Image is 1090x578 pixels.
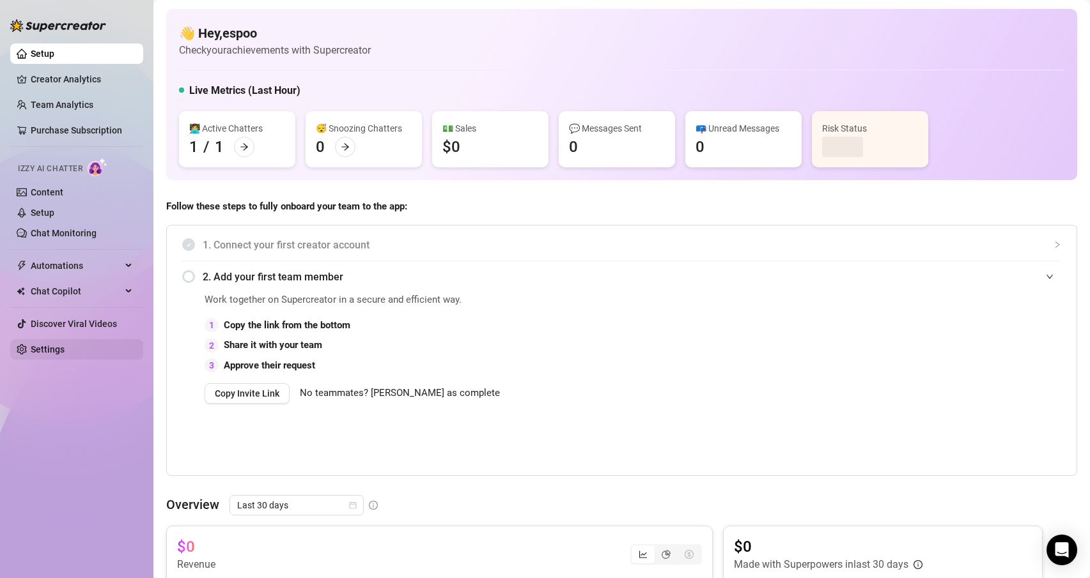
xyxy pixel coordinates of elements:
[31,187,63,197] a: Content
[31,319,117,329] a: Discover Viral Videos
[569,121,665,135] div: 💬 Messages Sent
[205,358,219,372] div: 3
[1054,241,1061,248] span: collapsed
[215,388,279,399] span: Copy Invite Link
[31,125,122,135] a: Purchase Subscription
[189,83,300,98] h5: Live Metrics (Last Hour)
[31,344,65,354] a: Settings
[182,229,1061,261] div: 1. Connect your first creator account
[31,281,121,301] span: Chat Copilot
[300,386,500,401] span: No teammates? [PERSON_NAME] as complete
[224,319,350,331] strong: Copy the link from the bottom
[734,536,923,557] article: $0
[806,293,1061,456] iframe: Adding Team Members
[696,137,705,157] div: 0
[189,137,198,157] div: 1
[31,69,133,89] a: Creator Analytics
[31,228,97,238] a: Chat Monitoring
[569,137,578,157] div: 0
[203,269,1061,285] span: 2. Add your first team member
[31,49,54,59] a: Setup
[1046,273,1054,280] span: expanded
[442,137,460,157] div: $0
[696,121,791,135] div: 📪 Unread Messages
[205,293,774,308] span: Work together on Supercreator in a secure and efficient way.
[88,158,107,176] img: AI Chatter
[341,142,350,151] span: arrow-right
[639,550,648,559] span: line-chart
[31,100,93,110] a: Team Analytics
[442,121,538,135] div: 💵 Sales
[182,261,1061,293] div: 2. Add your first team member
[316,121,412,135] div: 😴 Snoozing Chatters
[179,24,371,42] h4: 👋 Hey, espoo
[662,550,671,559] span: pie-chart
[166,495,219,514] article: Overview
[17,287,25,296] img: Chat Copilot
[177,536,195,557] article: $0
[189,121,285,135] div: 👩‍💻 Active Chatters
[177,557,215,572] article: Revenue
[179,42,371,58] article: Check your achievements with Supercreator
[369,501,378,510] span: info-circle
[630,544,702,565] div: segmented control
[31,208,54,218] a: Setup
[349,501,357,509] span: calendar
[316,137,325,157] div: 0
[215,137,224,157] div: 1
[205,383,290,404] button: Copy Invite Link
[10,19,106,32] img: logo-BBDzfeDw.svg
[18,163,82,175] span: Izzy AI Chatter
[914,560,923,569] span: info-circle
[166,201,407,212] strong: Follow these steps to fully onboard your team to the app:
[822,121,918,135] div: Risk Status
[205,318,219,332] div: 1
[17,261,27,271] span: thunderbolt
[205,338,219,353] div: 2
[240,142,249,151] span: arrow-right
[685,550,694,559] span: dollar-circle
[203,237,1061,253] span: 1. Connect your first creator account
[224,360,315,371] strong: Approve their request
[1047,535,1077,565] div: Open Intercom Messenger
[734,557,908,572] article: Made with Superpowers in last 30 days
[224,339,322,351] strong: Share it with your team
[237,496,356,515] span: Last 30 days
[31,255,121,276] span: Automations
